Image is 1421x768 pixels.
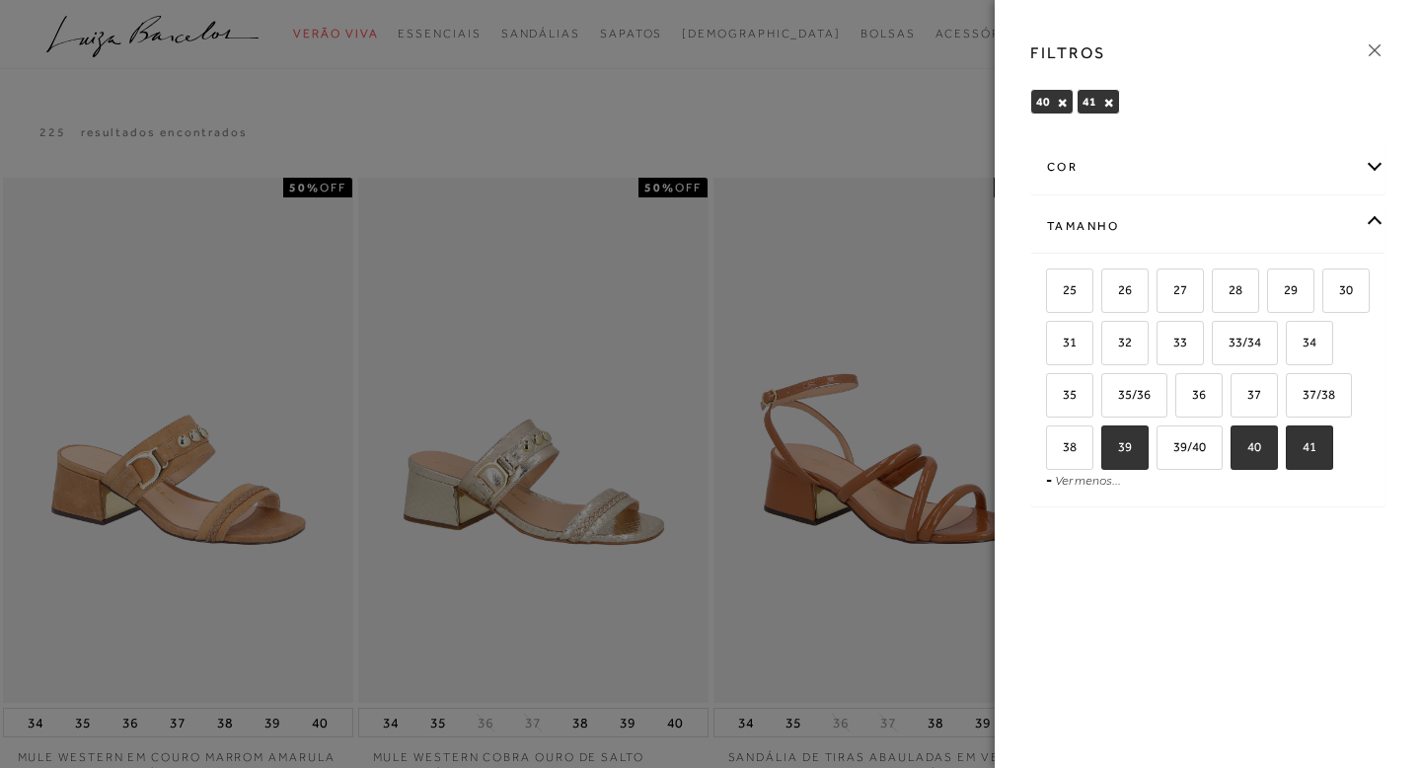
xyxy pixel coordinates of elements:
span: 39/40 [1159,439,1206,454]
input: 28 [1209,283,1229,303]
input: 35 [1043,388,1063,408]
span: 40 [1233,439,1261,454]
span: 38 [1048,439,1077,454]
input: 39 [1098,440,1118,460]
span: 37 [1233,387,1261,402]
input: 40 [1228,440,1247,460]
input: 27 [1154,283,1173,303]
input: 30 [1319,283,1339,303]
span: 27 [1159,282,1187,297]
button: 41 Close [1103,96,1114,110]
span: 41 [1288,439,1316,454]
input: 38 [1043,440,1063,460]
span: 41 [1083,95,1096,109]
input: 26 [1098,283,1118,303]
span: 39 [1103,439,1132,454]
span: 25 [1048,282,1077,297]
input: 39/40 [1154,440,1173,460]
input: 25 [1043,283,1063,303]
div: Tamanho [1031,200,1384,253]
input: 33/34 [1209,336,1229,355]
input: 29 [1264,283,1284,303]
span: 34 [1288,335,1316,349]
input: 34 [1283,336,1303,355]
input: 37/38 [1283,388,1303,408]
span: 40 [1036,95,1050,109]
span: 30 [1324,282,1353,297]
span: 26 [1103,282,1132,297]
input: 32 [1098,336,1118,355]
span: 31 [1048,335,1077,349]
input: 35/36 [1098,388,1118,408]
span: 32 [1103,335,1132,349]
input: 41 [1283,440,1303,460]
button: 40 Close [1057,96,1068,110]
span: 28 [1214,282,1242,297]
span: 37/38 [1288,387,1335,402]
span: 29 [1269,282,1298,297]
input: 36 [1172,388,1192,408]
span: 35/36 [1103,387,1151,402]
input: 37 [1228,388,1247,408]
input: 31 [1043,336,1063,355]
h3: FILTROS [1030,41,1106,64]
span: 33/34 [1214,335,1261,349]
span: 35 [1048,387,1077,402]
span: - [1046,472,1052,488]
a: Ver menos... [1055,473,1121,488]
input: 33 [1154,336,1173,355]
span: 36 [1177,387,1206,402]
span: 33 [1159,335,1187,349]
div: cor [1031,141,1384,193]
